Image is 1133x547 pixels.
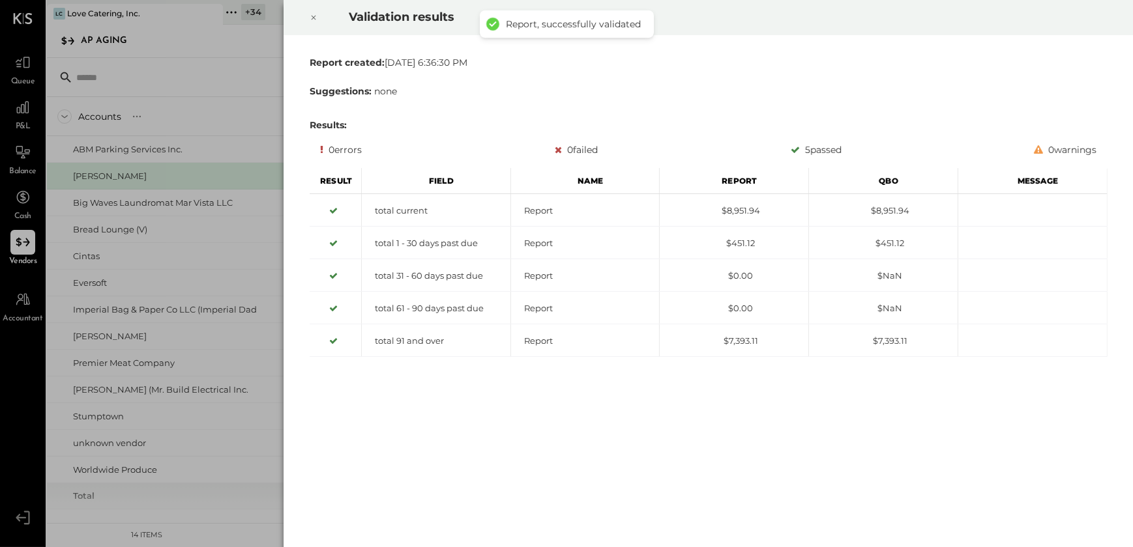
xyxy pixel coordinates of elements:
[310,119,347,131] b: Results:
[349,1,977,33] h2: Validation results
[660,237,808,249] div: $451.12
[362,204,510,217] div: total current
[310,168,362,194] div: Result
[362,237,510,249] div: total 1 - 30 days past due
[809,270,958,282] div: $NaN
[510,335,659,347] div: Report
[310,56,1108,69] div: [DATE] 6:36:30 PM
[660,270,808,282] div: $0.00
[510,237,659,249] div: Report
[374,85,397,97] span: none
[510,302,659,315] div: Report
[660,204,808,217] div: $8,951.94
[809,204,958,217] div: $8,951.94
[809,335,958,347] div: $7,393.11
[362,302,510,315] div: total 61 - 90 days past due
[809,237,958,249] div: $451.12
[510,270,659,282] div: Report
[554,142,597,158] div: 0 failed
[809,302,958,315] div: $NaN
[660,168,809,194] div: Report
[958,168,1107,194] div: Message
[510,168,660,194] div: Name
[660,302,808,315] div: $0.00
[362,270,510,282] div: total 31 - 60 days past due
[320,142,362,158] div: 0 errors
[362,335,510,347] div: total 91 and over
[310,85,372,97] b: Suggestions:
[310,57,385,68] b: Report created:
[506,18,641,30] div: Report, successfully validated
[790,142,841,158] div: 5 passed
[660,335,808,347] div: $7,393.11
[362,168,511,194] div: Field
[1034,142,1096,158] div: 0 warnings
[510,204,659,217] div: Report
[809,168,958,194] div: Qbo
